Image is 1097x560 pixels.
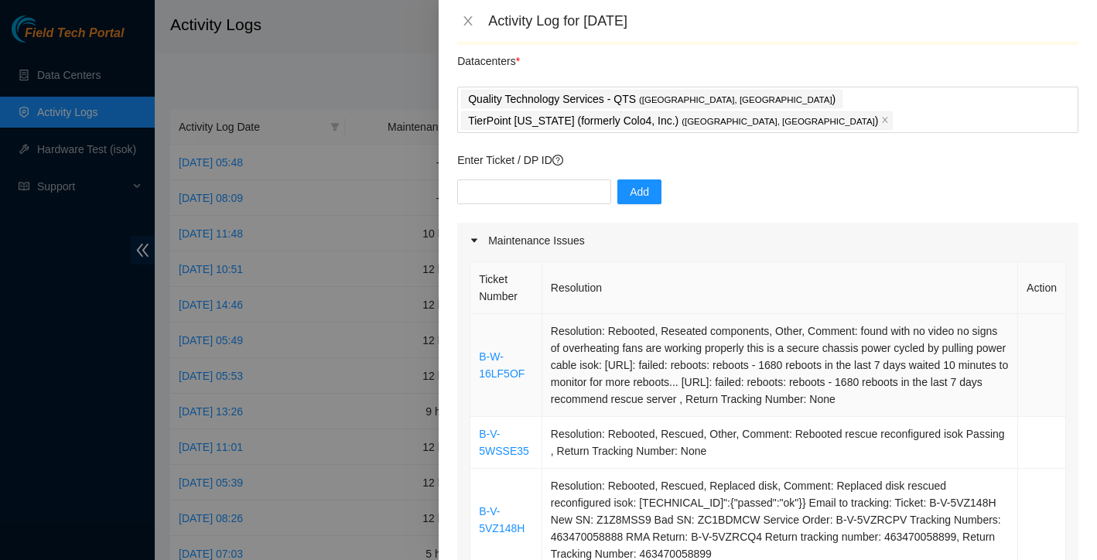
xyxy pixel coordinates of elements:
[479,350,525,380] a: B-W-16LF5OF
[457,14,479,29] button: Close
[542,262,1018,314] th: Resolution
[462,15,474,27] span: close
[617,179,661,204] button: Add
[470,236,479,245] span: caret-right
[468,112,878,130] p: TierPoint [US_STATE] (formerly Colo4, Inc.) )
[682,117,875,126] span: ( [GEOGRAPHIC_DATA], [GEOGRAPHIC_DATA]
[457,223,1078,258] div: Maintenance Issues
[468,90,836,108] p: Quality Technology Services - QTS )
[457,45,520,70] p: Datacenters
[457,152,1078,169] p: Enter Ticket / DP ID
[479,428,529,457] a: B-V-5WSSE35
[1018,262,1066,314] th: Action
[881,116,889,125] span: close
[552,155,563,166] span: question-circle
[542,417,1018,469] td: Resolution: Rebooted, Rescued, Other, Comment: Rebooted rescue reconfigured isok Passing , Return...
[542,314,1018,417] td: Resolution: Rebooted, Reseated components, Other, Comment: found with no video no signs of overhe...
[470,262,542,314] th: Ticket Number
[630,183,649,200] span: Add
[488,12,1078,29] div: Activity Log for [DATE]
[479,505,525,534] a: B-V-5VZ148H
[639,95,832,104] span: ( [GEOGRAPHIC_DATA], [GEOGRAPHIC_DATA]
